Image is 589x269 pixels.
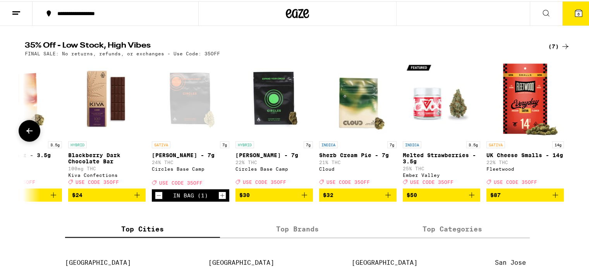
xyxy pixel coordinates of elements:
div: tabs [65,220,530,237]
span: $24 [72,191,82,197]
p: Melted Strawberries - 3.5g [403,151,480,163]
p: SATIVA [486,140,505,147]
a: (7) [548,41,570,50]
span: USE CODE 35OFF [243,178,286,183]
button: Add to bag [235,187,313,200]
img: Cloud - Sherb Cream Pie - 7g [319,59,397,136]
p: SATIVA [152,140,170,147]
img: Fleetwood - UK Cheese Smalls - 14g [486,59,564,136]
button: Increment [218,190,226,198]
p: Sherb Cream Pie - 7g [319,151,397,157]
button: Add to bag [403,187,480,200]
span: USE CODE 35OFF [76,178,119,183]
p: 3.5g [48,140,62,147]
a: [GEOGRAPHIC_DATA] [208,258,274,265]
p: 24% THC [152,159,229,164]
button: Add to bag [486,187,564,200]
span: $32 [323,191,333,197]
button: Add to bag [319,187,397,200]
label: Top Brands [220,220,375,236]
p: 25% THC [403,165,480,170]
a: San Jose [495,258,526,265]
button: Add to bag [68,187,146,200]
h2: 35% Off - Low Stock, High Vibes [25,41,532,50]
a: [GEOGRAPHIC_DATA] [352,258,417,265]
span: $87 [490,191,501,197]
div: Circles Base Camp [235,165,313,170]
div: Circles Base Camp [152,165,229,170]
div: In Bag (1) [173,191,208,197]
p: INDICA [319,140,338,147]
a: Open page for Sherb Cream Pie - 7g from Cloud [319,59,397,187]
a: Open page for Lantz - 7g from Circles Base Camp [235,59,313,187]
p: 100mg THC [68,165,146,170]
p: 22% THC [235,159,313,164]
button: Decrement [155,190,163,198]
p: HYBRID [68,140,87,147]
span: Hi. Need any help? [5,5,56,12]
p: 7g [304,140,313,147]
p: 3.5g [466,140,480,147]
p: FINAL SALE: No returns, refunds, or exchanges - Use Code: 35OFF [25,50,220,55]
span: $50 [407,191,417,197]
button: Redirect to URL [0,0,423,56]
p: INDICA [403,140,421,147]
div: Cloud [319,165,397,170]
label: Top Cities [65,220,220,236]
span: $30 [239,191,250,197]
p: HYBRID [235,140,254,147]
a: Open page for Hella Jelly - 7g from Circles Base Camp [152,59,229,188]
span: USE CODE 35OFF [326,178,370,183]
label: Top Categories [375,220,530,236]
p: 22% THC [486,159,564,164]
p: [PERSON_NAME] - 7g [152,151,229,157]
a: Open page for Melted Strawberries - 3.5g from Ember Valley [403,59,480,187]
span: 6 [577,10,580,15]
p: 7g [220,140,229,147]
div: Ember Valley [403,171,480,176]
div: Kiva Confections [68,171,146,176]
a: Open page for UK Cheese Smalls - 14g from Fleetwood [486,59,564,187]
p: Blackberry Dark Chocolate Bar [68,151,146,163]
p: 14g [552,140,564,147]
p: [PERSON_NAME] - 7g [235,151,313,157]
p: UK Cheese Smalls - 14g [486,151,564,157]
p: 7g [387,140,397,147]
span: USE CODE 35OFF [494,178,537,183]
img: Kiva Confections - Blackberry Dark Chocolate Bar [68,59,146,136]
img: Circles Base Camp - Lantz - 7g [235,59,313,136]
span: USE CODE 35OFF [410,178,453,183]
img: Ember Valley - Melted Strawberries - 3.5g [403,59,480,136]
p: 21% THC [319,159,397,164]
span: USE CODE 35OFF [159,179,203,184]
a: [GEOGRAPHIC_DATA] [65,258,131,265]
a: Open page for Blackberry Dark Chocolate Bar from Kiva Confections [68,59,146,187]
div: Fleetwood [486,165,564,170]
